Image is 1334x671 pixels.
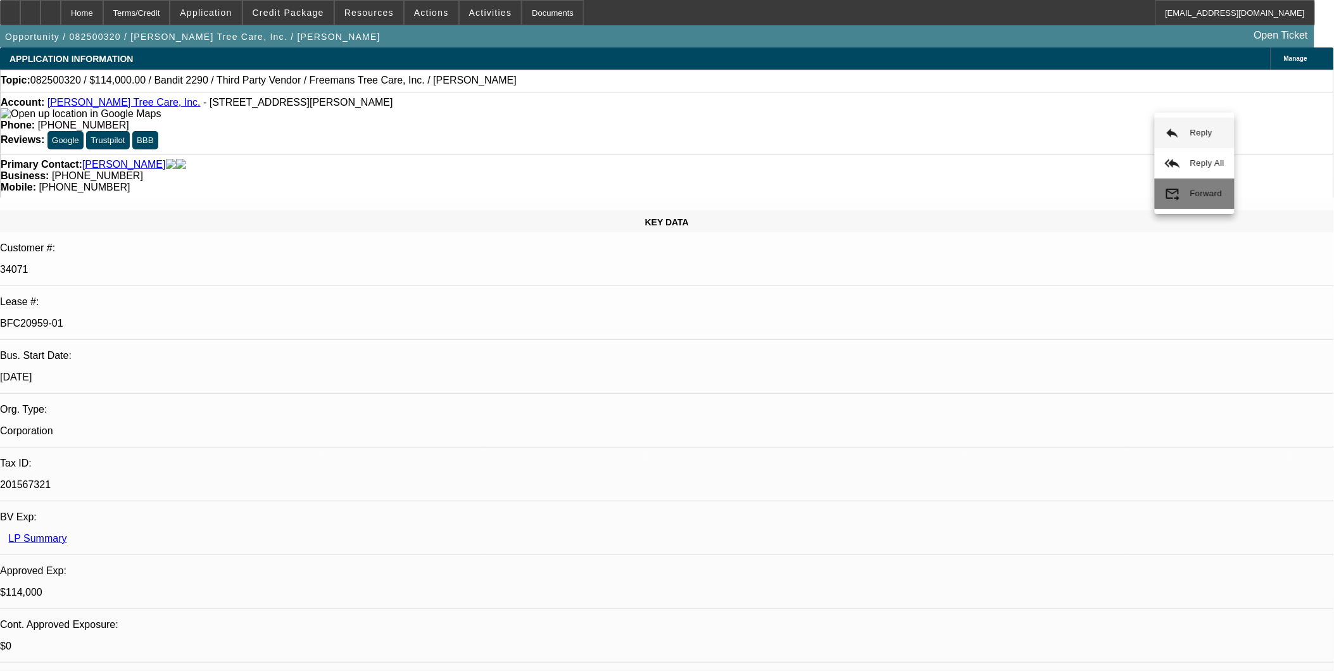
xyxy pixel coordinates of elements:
[1,182,36,192] strong: Mobile:
[52,170,143,181] span: [PHONE_NUMBER]
[243,1,334,25] button: Credit Package
[1284,55,1307,62] span: Manage
[1249,25,1313,46] a: Open Ticket
[180,8,232,18] span: Application
[1,134,44,145] strong: Reviews:
[1190,189,1223,198] span: Forward
[460,1,522,25] button: Activities
[1,120,35,130] strong: Phone:
[414,8,449,18] span: Actions
[9,54,133,64] span: APPLICATION INFORMATION
[170,1,241,25] button: Application
[30,75,517,86] span: 082500320 / $114,000.00 / Bandit 2290 / Third Party Vendor / Freemans Tree Care, Inc. / [PERSON_N...
[645,217,689,227] span: KEY DATA
[82,159,166,170] a: [PERSON_NAME]
[1,159,82,170] strong: Primary Contact:
[132,131,158,149] button: BBB
[176,159,186,170] img: linkedin-icon.png
[1,97,44,108] strong: Account:
[1,108,161,120] img: Open up location in Google Maps
[203,97,393,108] span: - [STREET_ADDRESS][PERSON_NAME]
[1,170,49,181] strong: Business:
[469,8,512,18] span: Activities
[1165,186,1180,201] mat-icon: forward_to_inbox
[1,75,30,86] strong: Topic:
[5,32,381,42] span: Opportunity / 082500320 / [PERSON_NAME] Tree Care, Inc. / [PERSON_NAME]
[47,131,84,149] button: Google
[39,182,130,192] span: [PHONE_NUMBER]
[38,120,129,130] span: [PHONE_NUMBER]
[1165,125,1180,141] mat-icon: reply
[166,159,176,170] img: facebook-icon.png
[405,1,458,25] button: Actions
[344,8,394,18] span: Resources
[47,97,201,108] a: [PERSON_NAME] Tree Care, Inc.
[86,131,129,149] button: Trustpilot
[1190,158,1224,168] span: Reply All
[1165,156,1180,171] mat-icon: reply_all
[1190,128,1212,137] span: Reply
[335,1,403,25] button: Resources
[8,533,66,544] a: LP Summary
[253,8,324,18] span: Credit Package
[1,108,161,119] a: View Google Maps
